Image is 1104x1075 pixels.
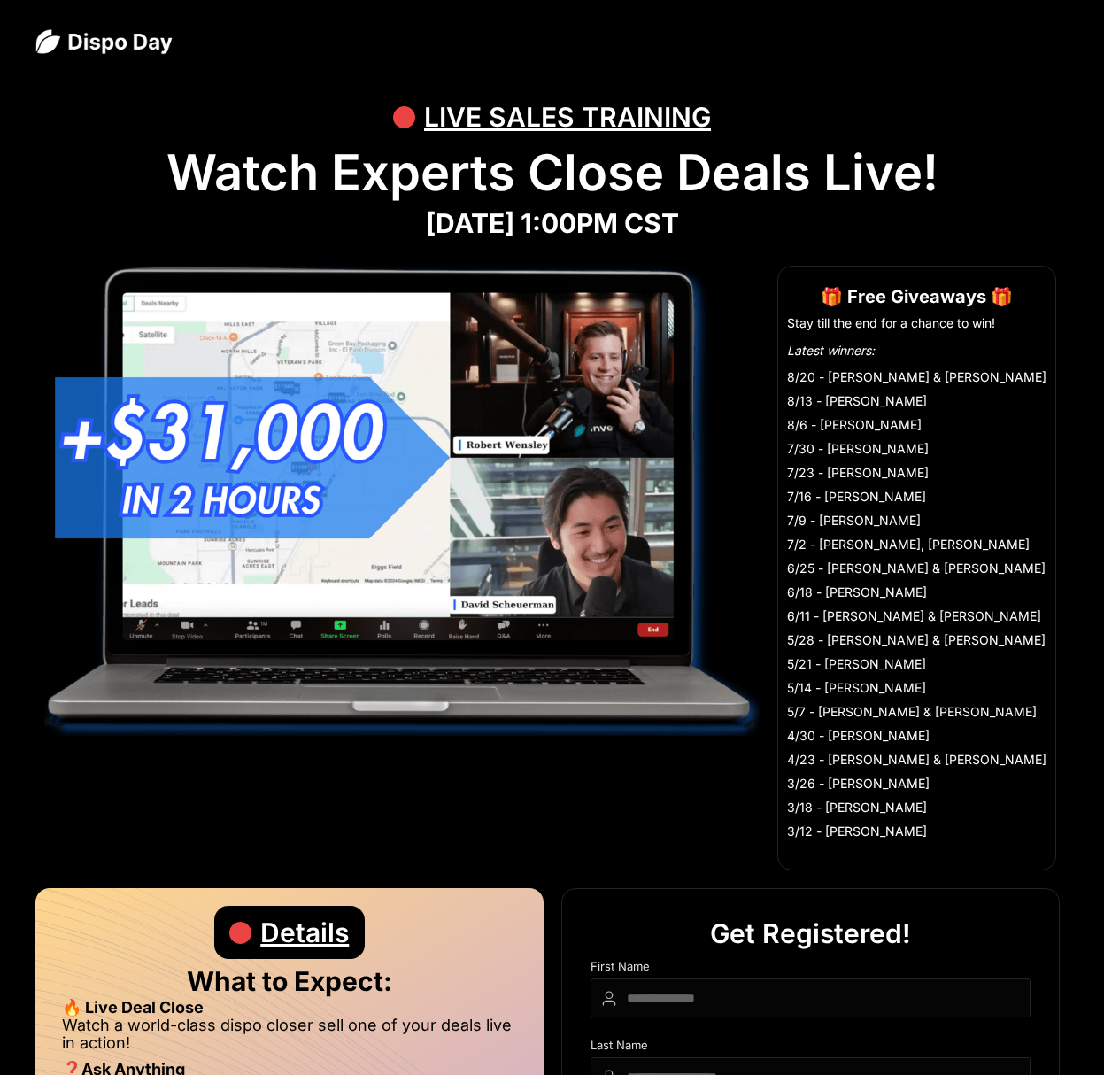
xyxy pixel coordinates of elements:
li: Stay till the end for a chance to win! [787,314,1046,332]
li: Watch a world-class dispo closer sell one of your deals live in action! [62,1017,517,1061]
div: LIVE SALES TRAINING [424,90,711,143]
strong: 🔥 Live Deal Close [62,998,204,1017]
div: Get Registered! [710,907,911,960]
li: 8/20 - [PERSON_NAME] & [PERSON_NAME] 8/13 - [PERSON_NAME] 8/6 - [PERSON_NAME] 7/30 - [PERSON_NAME... [787,365,1046,843]
div: Details [260,906,349,959]
div: Last Name [591,1039,1031,1057]
div: First Name [591,960,1031,978]
strong: [DATE] 1:00PM CST [426,207,679,239]
strong: 🎁 Free Giveaways 🎁 [821,286,1013,307]
h1: Watch Experts Close Deals Live! [35,143,1069,203]
strong: What to Expect: [187,965,392,997]
em: Latest winners: [787,343,875,358]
